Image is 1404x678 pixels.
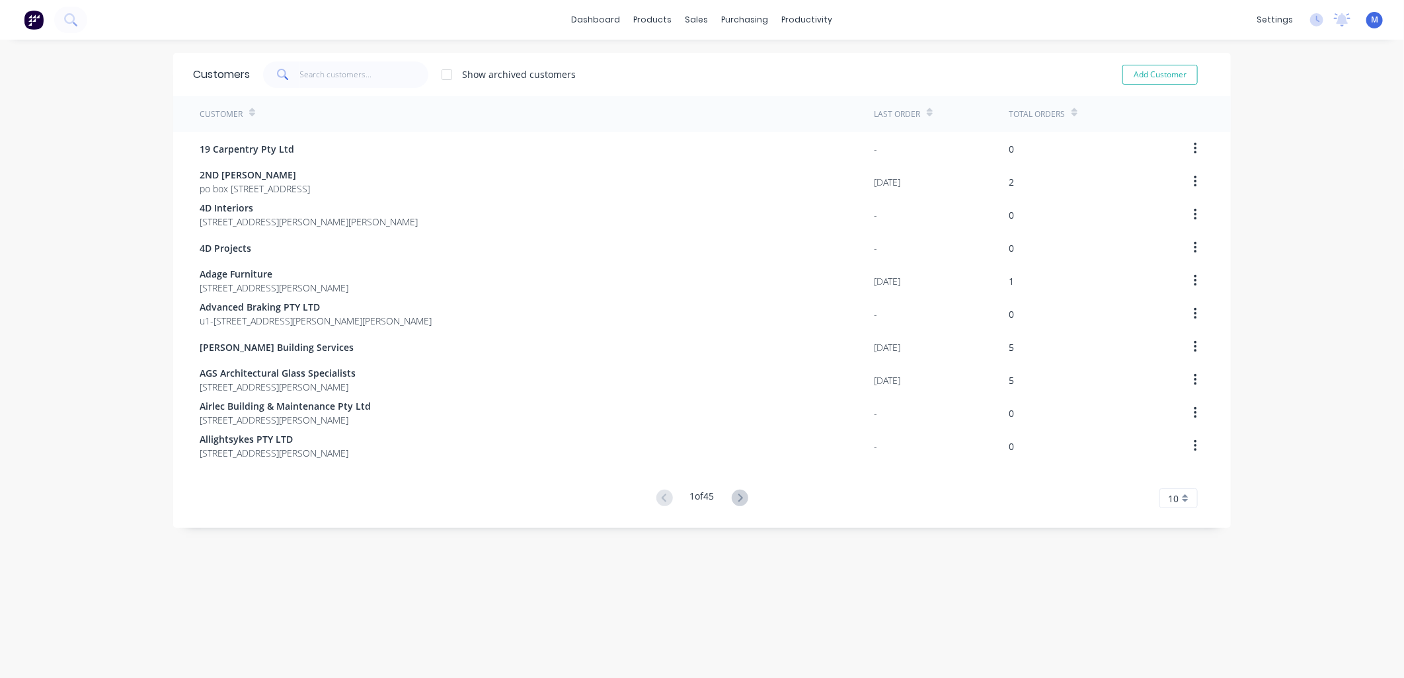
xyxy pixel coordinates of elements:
[200,241,251,255] span: 4D Projects
[200,314,432,328] span: u1-[STREET_ADDRESS][PERSON_NAME][PERSON_NAME]
[200,201,418,215] span: 4D Interiors
[1009,373,1014,387] div: 5
[200,366,356,380] span: AGS Architectural Glass Specialists
[200,413,371,427] span: [STREET_ADDRESS][PERSON_NAME]
[874,373,900,387] div: [DATE]
[874,108,920,120] div: Last Order
[1009,406,1014,420] div: 0
[874,439,877,453] div: -
[1168,492,1179,506] span: 10
[874,274,900,288] div: [DATE]
[24,10,44,30] img: Factory
[690,489,715,508] div: 1 of 45
[874,241,877,255] div: -
[200,432,348,446] span: Allightsykes PTY LTD
[1250,10,1300,30] div: settings
[874,208,877,222] div: -
[300,61,429,88] input: Search customers...
[565,10,627,30] a: dashboard
[1009,241,1014,255] div: 0
[200,380,356,394] span: [STREET_ADDRESS][PERSON_NAME]
[1009,175,1014,189] div: 2
[874,142,877,156] div: -
[1009,142,1014,156] div: 0
[200,399,371,413] span: Airlec Building & Maintenance Pty Ltd
[1009,274,1014,288] div: 1
[775,10,839,30] div: productivity
[200,108,243,120] div: Customer
[715,10,775,30] div: purchasing
[1009,208,1014,222] div: 0
[200,267,348,281] span: Adage Furniture
[874,307,877,321] div: -
[874,340,900,354] div: [DATE]
[874,175,900,189] div: [DATE]
[200,340,354,354] span: [PERSON_NAME] Building Services
[200,215,418,229] span: [STREET_ADDRESS][PERSON_NAME][PERSON_NAME]
[1122,65,1198,85] button: Add Customer
[200,300,432,314] span: Advanced Braking PTY LTD
[193,67,250,83] div: Customers
[200,446,348,460] span: [STREET_ADDRESS][PERSON_NAME]
[1009,108,1065,120] div: Total Orders
[200,168,310,182] span: 2ND [PERSON_NAME]
[200,182,310,196] span: po box [STREET_ADDRESS]
[1009,439,1014,453] div: 0
[200,142,294,156] span: 19 Carpentry Pty Ltd
[1371,14,1378,26] span: M
[627,10,679,30] div: products
[200,281,348,295] span: [STREET_ADDRESS][PERSON_NAME]
[1009,307,1014,321] div: 0
[462,67,576,81] div: Show archived customers
[1009,340,1014,354] div: 5
[679,10,715,30] div: sales
[874,406,877,420] div: -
